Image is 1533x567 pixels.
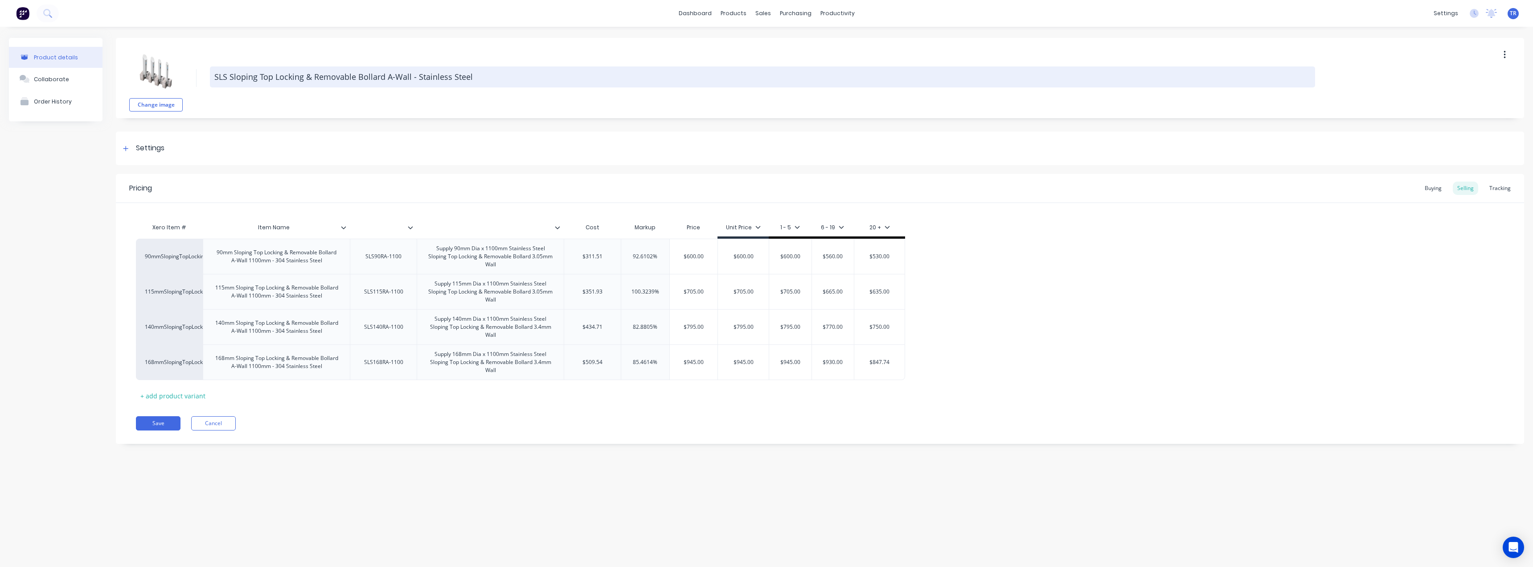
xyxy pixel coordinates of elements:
div: $509.54 [564,351,621,373]
textarea: SLS Sloping Top Locking & Removable Bollard A-Wall - Stainless Steel [210,66,1315,87]
div: 6 - 19 [821,223,844,232]
div: 90mm Sloping Top Locking & Removable Bollard A-Wall 1100mm - 304 Stainless Steel [207,247,346,266]
div: $945.00 [670,351,718,373]
img: Factory [16,7,29,20]
div: Buying [1420,182,1446,195]
div: Supply 90mm Dia x 1100mm Stainless Steel Sloping Top Locking & Removable Bollard 3.05mm Wall [421,243,560,270]
div: 115mm Sloping Top Locking & Removable Bollard A-Wall 1100mm - 304 Stainless Steel [207,282,346,302]
div: Pricing [129,183,152,194]
div: Supply 140mm Dia x 1100mm Stainless Steel Sloping Top Locking & Removable Bollard 3.4mm Wall [421,313,560,341]
div: Supply 115mm Dia x 1100mm Stainless Steel Sloping Top Locking & Removable Bollard 3.05mm Wall [421,278,560,306]
div: $930.00 [811,351,855,373]
div: $795.00 [768,316,812,338]
div: sales [751,7,775,20]
div: Collaborate [34,76,69,83]
button: Cancel [191,416,236,430]
div: $600.00 [718,245,769,268]
div: Product details [34,54,78,61]
div: Item Name [203,219,350,236]
div: Xero Item # [136,219,203,236]
div: purchasing [775,7,816,20]
div: Selling [1453,182,1478,195]
a: dashboard [674,7,716,20]
div: productivity [816,7,859,20]
div: Item Name [203,216,344,239]
img: file [134,49,178,94]
span: TR [1510,9,1517,17]
div: Settings [136,143,164,154]
div: 92.6102% [621,245,669,268]
div: 115mmSlopingTopLockRemovableBollardA-Wall1100mm304 [145,288,194,296]
div: 1 - 5 [780,223,800,232]
div: Supply 168mm Dia x 1100mm Stainless Steel Sloping Top Locking & Removable Bollard 3.4mm Wall [421,348,560,376]
div: Unit Price [726,223,761,232]
div: $945.00 [768,351,812,373]
div: $311.51 [564,245,621,268]
div: SLS115RA-1100 [357,286,410,298]
div: 90mmSlopingTopLockingRemovableBollardA-Wa1100mm30490mm Sloping Top Locking & Removable Bollard A-... [136,239,905,274]
div: Tracking [1485,182,1515,195]
div: $560.00 [811,245,855,268]
div: $795.00 [670,316,718,338]
div: Price [669,219,718,236]
div: fileChange image [129,45,183,112]
div: 140mm Sloping Top Locking & Removable Bollard A-Wall 1100mm - 304 Stainless Steel [207,317,346,337]
div: SLS168RA-1100 [357,356,410,368]
div: $530.00 [854,245,905,268]
div: products [716,7,751,20]
div: $795.00 [718,316,769,338]
div: 82.8805% [621,316,669,338]
div: $665.00 [811,281,855,303]
div: $705.00 [768,281,812,303]
div: 100.3239% [621,281,669,303]
div: $945.00 [718,351,769,373]
div: Cost [564,219,621,236]
div: $600.00 [670,245,718,268]
div: $705.00 [718,281,769,303]
button: Save [136,416,180,430]
div: 115mmSlopingTopLockRemovableBollardA-Wall1100mm304115mm Sloping Top Locking & Removable Bollard A... [136,274,905,309]
div: $847.74 [854,351,905,373]
div: $351.93 [564,281,621,303]
div: 140mmSlopingTopLockRemovableBollardA-Wall1100mm304140mm Sloping Top Locking & Removable Bollard A... [136,309,905,344]
div: 85.4614% [621,351,669,373]
div: SLS140RA-1100 [357,321,410,333]
button: Product details [9,47,102,68]
div: SLS90RA-1100 [358,251,409,262]
button: Change image [129,98,183,112]
div: Open Intercom Messenger [1503,537,1524,558]
button: Collaborate [9,68,102,90]
div: $635.00 [854,281,905,303]
div: 20 + [869,223,890,232]
div: $750.00 [854,316,905,338]
div: 140mmSlopingTopLockRemovableBollardA-Wall1100mm304 [145,323,194,331]
div: $600.00 [768,245,812,268]
div: 168mmSlopingTopLockRemovableBollardA-Wall1100mm304 [145,358,194,366]
div: $770.00 [811,316,855,338]
div: settings [1429,7,1463,20]
div: 168mmSlopingTopLockRemovableBollardA-Wall1100mm304168mm Sloping Top Locking & Removable Bollard A... [136,344,905,380]
button: Order History [9,90,102,112]
div: Markup [621,219,669,236]
div: $705.00 [670,281,718,303]
div: $434.71 [564,316,621,338]
div: 168mm Sloping Top Locking & Removable Bollard A-Wall 1100mm - 304 Stainless Steel [207,352,346,372]
div: + add product variant [136,389,210,403]
div: 90mmSlopingTopLockingRemovableBollardA-Wa1100mm304 [145,252,194,261]
div: Order History [34,98,72,105]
